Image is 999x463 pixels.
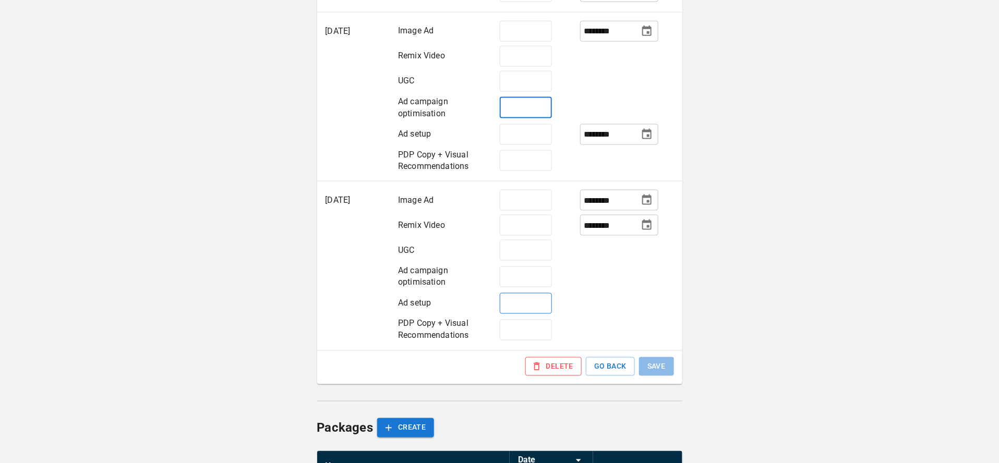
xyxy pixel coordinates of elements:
[398,150,469,172] span: PDP Copy + Visual Recommendations
[398,195,434,205] span: Image Ad
[398,129,431,139] span: Ad setup
[398,220,445,230] span: Remix Video
[398,96,448,118] span: Ad campaign optimisation
[398,26,434,35] span: Image Ad
[638,191,656,209] button: Choose date, selected date is Nov 1, 2025
[638,216,656,234] button: Choose date, selected date is Nov 1, 2025
[398,76,415,86] span: UGC
[525,357,582,376] button: DELETE
[377,418,434,437] button: CREATE
[317,181,390,350] td: [DATE]
[638,22,656,40] button: Choose date, selected date is Oct 1, 2025
[398,51,445,60] span: Remix Video
[398,265,448,287] span: Ad campaign optimisation
[398,319,469,340] span: PDP Copy + Visual Recommendations
[317,418,373,438] h6: Packages
[638,126,656,143] button: Choose date, selected date is Oct 1, 2025
[586,357,635,376] button: GO BACK
[317,12,390,181] td: [DATE]
[398,245,415,255] span: UGC
[398,298,431,308] span: Ad setup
